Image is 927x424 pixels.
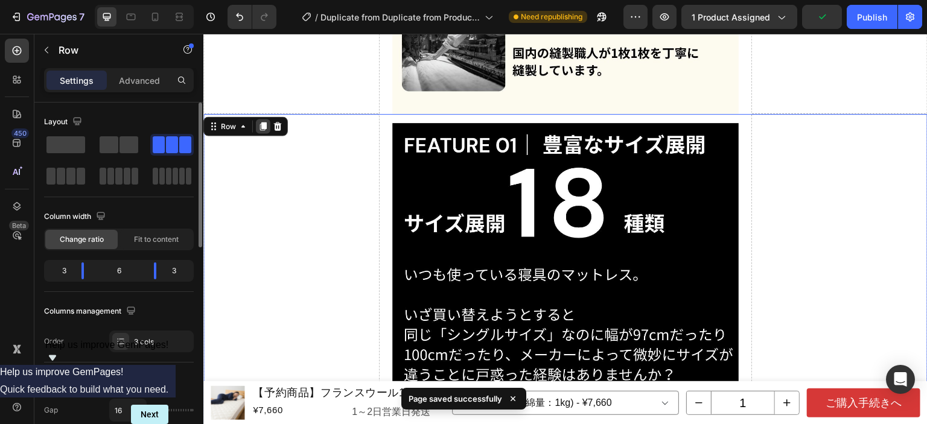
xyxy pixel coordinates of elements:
[166,262,191,279] div: 3
[483,358,508,381] button: decrement
[692,11,770,24] span: 1 product assigned
[11,128,29,138] div: 450
[94,262,144,279] div: 6
[857,11,887,24] div: Publish
[45,340,169,365] button: Show survey - Help us improve GemPages!
[59,43,161,57] p: Row
[521,11,582,22] span: Need republishing
[320,11,480,24] span: Duplicate from Duplicate from Product Page -francewool-bed-pad
[622,359,698,379] div: ご購入手続きへ
[5,5,90,29] button: 7
[847,5,897,29] button: Publish
[60,234,104,245] span: Change ratio
[48,369,142,385] div: ¥7,660
[44,303,138,320] div: Columns management
[48,350,241,369] a: 【予約商品】フランスウール100％ ベッドパッド 洗濯ネット付き 日本製【送料無料】
[46,262,72,279] div: 3
[228,5,276,29] div: Undo/Redo
[119,74,160,87] p: Advanced
[9,221,29,230] div: Beta
[44,209,108,225] div: Column width
[572,358,596,381] button: increment
[508,358,572,381] input: quantity
[148,370,240,387] p: 1～2日営業日発送
[886,365,915,394] div: Open Intercom Messenger
[681,5,797,29] button: 1 product assigned
[60,74,94,87] p: Settings
[134,234,179,245] span: Fit to content
[44,336,64,347] div: Order
[15,87,35,98] div: Row
[409,393,502,405] p: Page saved successfully
[315,11,318,24] span: /
[134,337,191,347] div: 3 cols
[604,355,717,384] button: ご購入手続きへ
[203,34,927,424] iframe: Design area
[44,114,84,130] div: Layout
[79,10,84,24] p: 7
[45,340,169,350] span: Help us improve GemPages!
